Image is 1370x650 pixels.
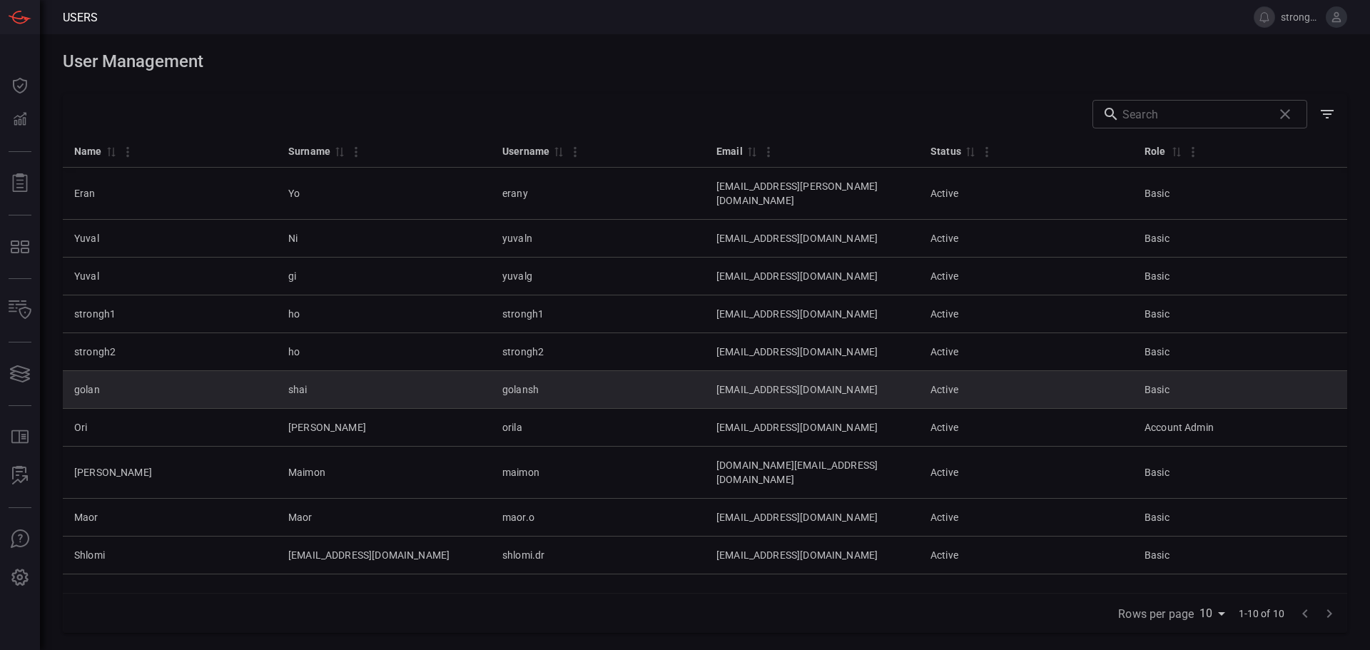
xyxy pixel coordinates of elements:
td: [EMAIL_ADDRESS][DOMAIN_NAME] [705,295,919,333]
span: Clear search [1273,102,1297,126]
input: Search [1122,100,1267,128]
td: Active [919,333,1133,371]
td: Active [919,220,1133,258]
button: Column Actions [1182,141,1204,163]
td: Active [919,537,1133,574]
button: Preferences [3,561,37,595]
td: Basic [1133,333,1347,371]
td: ho [277,295,491,333]
td: Ori [63,409,277,447]
td: Yuval [63,258,277,295]
div: Name [74,143,102,160]
td: ho [277,333,491,371]
button: Ask Us A Question [3,522,37,557]
td: Account Admin [1133,409,1347,447]
td: strongh2 [63,333,277,371]
td: yuvaln [491,220,705,258]
td: [EMAIL_ADDRESS][DOMAIN_NAME] [705,333,919,371]
span: Sort by Username ascending [549,145,567,158]
td: Active [919,409,1133,447]
span: Sort by Status ascending [961,145,978,158]
button: Column Actions [345,141,367,163]
span: Users [63,11,98,24]
td: [EMAIL_ADDRESS][DOMAIN_NAME] [277,537,491,574]
span: Sort by Role ascending [1167,145,1184,158]
td: Active [919,295,1133,333]
label: Rows per page [1118,606,1194,622]
div: Status [930,143,961,160]
td: Basic [1133,258,1347,295]
td: [EMAIL_ADDRESS][DOMAIN_NAME] [705,409,919,447]
button: Column Actions [975,141,998,163]
span: Sort by Email ascending [743,145,760,158]
td: golansh [491,371,705,409]
td: shlomi.dr [491,537,705,574]
div: Surname [288,143,330,160]
div: Username [502,143,549,160]
td: Yuval [63,220,277,258]
td: [PERSON_NAME] [277,409,491,447]
td: strongh2 [491,333,705,371]
td: strongh1 [63,295,277,333]
td: Active [919,258,1133,295]
td: Basic [1133,220,1347,258]
button: Reports [3,166,37,200]
div: Role [1145,143,1167,160]
td: Maor [277,499,491,537]
td: Basic [1133,168,1347,220]
td: Basic [1133,447,1347,499]
h1: User Management [63,51,1347,71]
td: Active [919,447,1133,499]
td: maimon [491,447,705,499]
button: Inventory [3,293,37,327]
span: 1-10 of 10 [1239,606,1285,621]
button: MITRE - Detection Posture [3,230,37,264]
td: [PERSON_NAME] [63,447,277,499]
button: Dashboard [3,68,37,103]
div: Email [716,143,743,160]
td: [EMAIL_ADDRESS][DOMAIN_NAME] [705,220,919,258]
td: [EMAIL_ADDRESS][DOMAIN_NAME] [705,537,919,574]
td: Eran [63,168,277,220]
td: [DOMAIN_NAME][EMAIL_ADDRESS][DOMAIN_NAME] [705,447,919,499]
td: orila [491,409,705,447]
td: Ni [277,220,491,258]
td: [EMAIL_ADDRESS][DOMAIN_NAME] [705,371,919,409]
span: strongh2 [1281,11,1320,23]
td: Basic [1133,537,1347,574]
td: Maor [63,499,277,537]
td: [EMAIL_ADDRESS][DOMAIN_NAME] [705,258,919,295]
button: Detections [3,103,37,137]
td: [EMAIL_ADDRESS][DOMAIN_NAME] [705,499,919,537]
span: Sort by Surname ascending [330,145,347,158]
td: erany [491,168,705,220]
span: Go to previous page [1293,606,1317,619]
td: Basic [1133,371,1347,409]
td: Active [919,168,1133,220]
td: strongh1 [491,295,705,333]
td: Shlomi [63,537,277,574]
span: Go to next page [1317,606,1341,619]
td: Basic [1133,295,1347,333]
td: Yo [277,168,491,220]
td: Active [919,499,1133,537]
td: maor.o [491,499,705,537]
span: Sort by Name ascending [102,145,119,158]
button: Cards [3,357,37,391]
td: Active [919,371,1133,409]
button: Column Actions [757,141,780,163]
div: Rows per page [1199,602,1229,625]
td: gi [277,258,491,295]
td: shai [277,371,491,409]
td: golan [63,371,277,409]
button: Show/Hide filters [1313,100,1341,128]
td: Maimon [277,447,491,499]
button: ALERT ANALYSIS [3,459,37,493]
button: Column Actions [564,141,587,163]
